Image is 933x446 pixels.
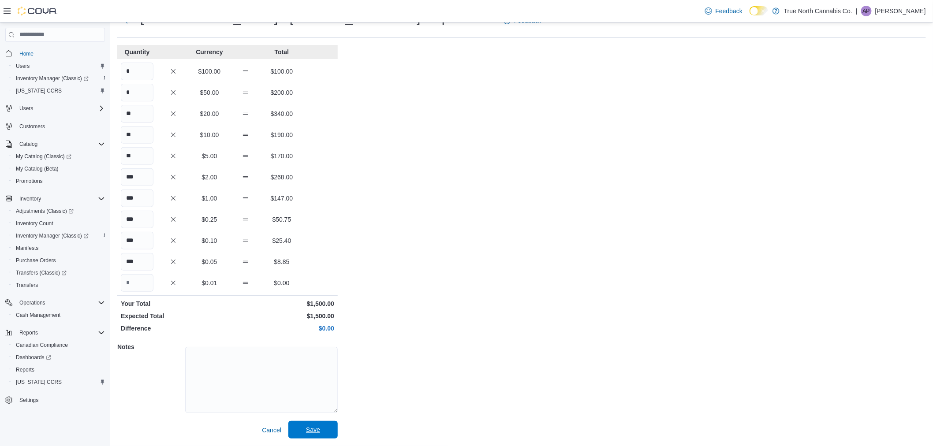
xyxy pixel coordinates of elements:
span: Reports [16,327,105,338]
p: $340.00 [265,109,298,118]
p: $50.00 [193,88,226,97]
span: Cash Management [16,312,60,319]
p: $268.00 [265,173,298,182]
span: [US_STATE] CCRS [16,379,62,386]
a: Manifests [12,243,42,253]
span: Transfers (Classic) [16,269,67,276]
p: $1.00 [193,194,226,203]
span: My Catalog (Classic) [12,151,105,162]
p: Expected Total [121,312,226,320]
a: Home [16,48,37,59]
button: Operations [16,297,49,308]
input: Quantity [121,147,153,165]
span: Manifests [12,243,105,253]
span: Inventory Manager (Classic) [16,232,89,239]
p: $190.00 [265,130,298,139]
span: Inventory Count [16,220,53,227]
span: [US_STATE] CCRS [16,87,62,94]
p: $1,500.00 [229,312,334,320]
p: $200.00 [265,88,298,97]
a: Settings [16,395,42,405]
a: Reports [12,364,38,375]
span: Settings [19,397,38,404]
span: Reports [12,364,105,375]
p: $20.00 [193,109,226,118]
span: Canadian Compliance [16,342,68,349]
p: Your Total [121,299,226,308]
span: Users [19,105,33,112]
p: $0.05 [193,257,226,266]
span: Save [306,425,320,434]
p: $0.00 [265,279,298,287]
button: Reports [2,327,108,339]
p: $170.00 [265,152,298,160]
p: $0.10 [193,236,226,245]
a: [US_STATE] CCRS [12,377,65,387]
p: $2.00 [193,173,226,182]
button: Canadian Compliance [9,339,108,351]
p: Difference [121,324,226,333]
button: [US_STATE] CCRS [9,376,108,388]
span: Feedback [716,7,743,15]
span: Operations [16,297,105,308]
button: [US_STATE] CCRS [9,85,108,97]
a: Dashboards [9,351,108,364]
button: Manifests [9,242,108,254]
span: Transfers (Classic) [12,268,105,278]
input: Quantity [121,253,153,271]
button: Users [16,103,37,114]
button: Catalog [16,139,41,149]
button: My Catalog (Beta) [9,163,108,175]
p: $100.00 [265,67,298,76]
a: Inventory Manager (Classic) [12,230,92,241]
span: My Catalog (Classic) [16,153,71,160]
input: Dark Mode [750,6,768,15]
input: Quantity [121,190,153,207]
a: Purchase Orders [12,255,60,266]
input: Quantity [121,232,153,249]
button: Settings [2,394,108,406]
button: Reports [16,327,41,338]
a: Inventory Manager (Classic) [9,72,108,85]
a: Inventory Manager (Classic) [9,230,108,242]
span: Dashboards [12,352,105,363]
span: Users [16,63,30,70]
p: $0.01 [193,279,226,287]
input: Quantity [121,105,153,123]
button: Catalog [2,138,108,150]
nav: Complex example [5,44,105,430]
a: Adjustments (Classic) [9,205,108,217]
p: $10.00 [193,130,226,139]
span: Operations [19,299,45,306]
span: Dark Mode [750,15,750,16]
span: Transfers [12,280,105,290]
span: Canadian Compliance [12,340,105,350]
a: Transfers (Classic) [12,268,70,278]
span: Catalog [16,139,105,149]
span: Inventory Manager (Classic) [12,73,105,84]
button: Inventory Count [9,217,108,230]
a: Feedback [702,2,746,20]
span: Dashboards [16,354,51,361]
a: My Catalog (Beta) [12,164,62,174]
span: Adjustments (Classic) [16,208,74,215]
span: Adjustments (Classic) [12,206,105,216]
input: Quantity [121,211,153,228]
button: Inventory [2,193,108,205]
a: Transfers [12,280,41,290]
button: Purchase Orders [9,254,108,267]
p: Currency [193,48,226,56]
a: My Catalog (Classic) [12,151,75,162]
span: Home [19,50,34,57]
p: | [856,6,858,16]
span: Inventory [16,193,105,204]
a: [US_STATE] CCRS [12,85,65,96]
span: Inventory Count [12,218,105,229]
button: Users [9,60,108,72]
span: Inventory Manager (Classic) [16,75,89,82]
p: $50.75 [265,215,298,224]
span: Cancel [262,426,281,435]
span: Inventory [19,195,41,202]
button: Transfers [9,279,108,291]
span: Purchase Orders [16,257,56,264]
